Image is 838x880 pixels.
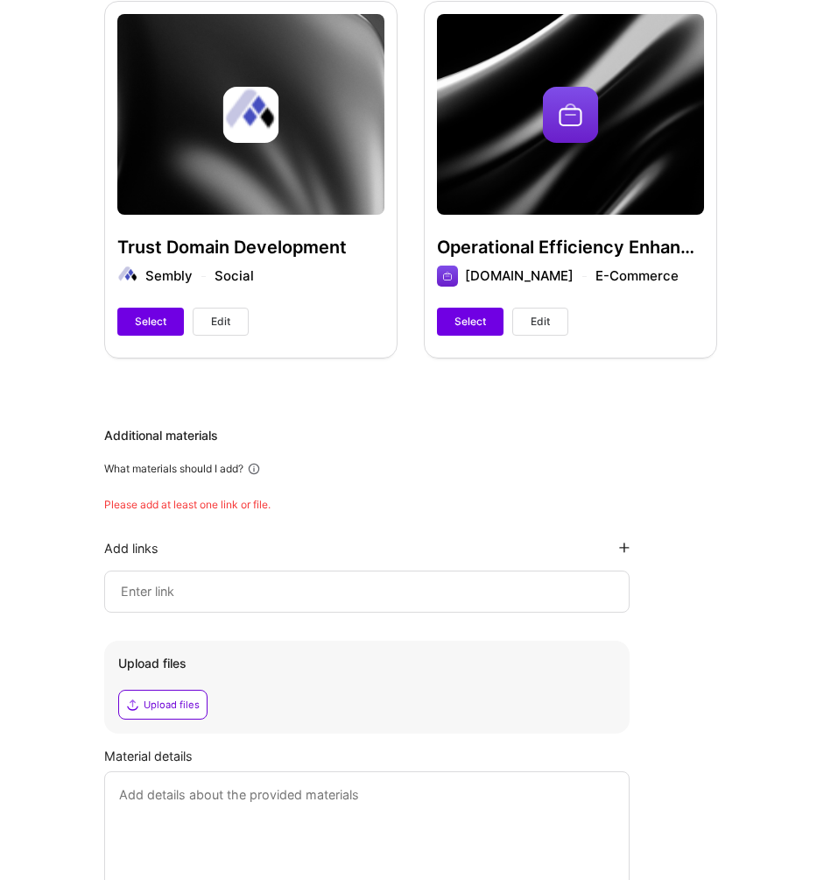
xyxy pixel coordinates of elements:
i: icon Info [247,462,262,477]
span: Select [454,314,486,330]
button: Select [437,308,504,336]
input: Enter link [119,581,615,602]
div: Material details [104,748,717,765]
i: icon Upload2 [126,698,140,712]
div: What materials should I add? [104,462,243,476]
div: Add links [104,540,158,557]
span: Select [135,314,166,330]
i: icon PlusBlackFlat [619,543,630,553]
button: Edit [193,308,249,336]
span: Edit [211,314,230,330]
div: Additional materials [104,427,717,444]
div: Upload files [118,655,616,672]
button: Select [117,308,184,336]
div: Please add at least one link or file. [104,498,717,512]
span: Edit [531,314,550,330]
button: Edit [512,308,568,336]
div: Upload files [144,698,200,712]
